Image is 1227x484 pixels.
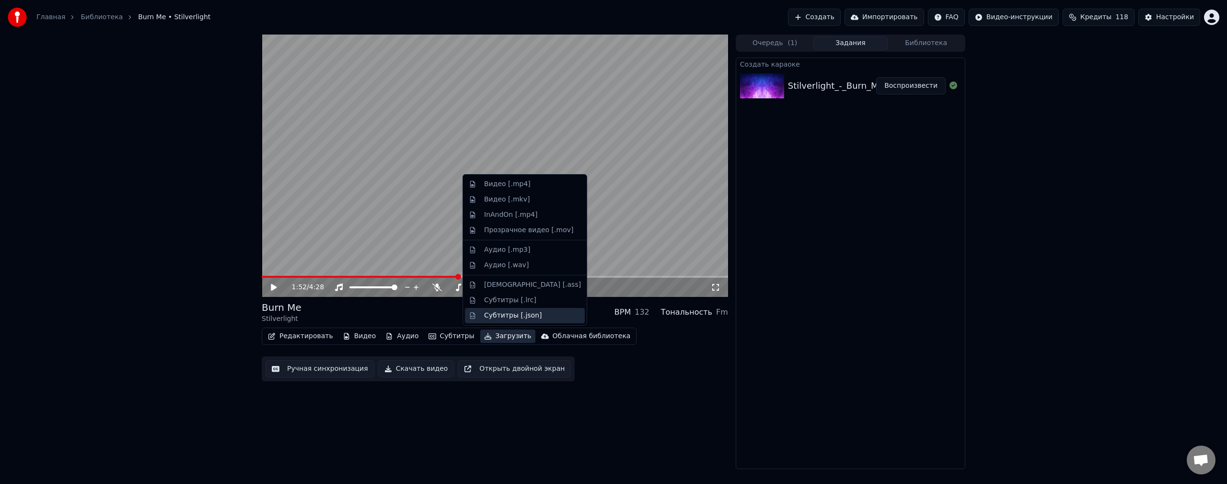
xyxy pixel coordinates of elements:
[484,260,529,270] div: Аудио [.wav]
[553,331,631,341] div: Облачная библиотека
[736,58,965,70] div: Создать караоке
[339,330,380,343] button: Видео
[787,38,797,48] span: ( 1 )
[888,36,964,50] button: Библиотека
[264,330,337,343] button: Редактировать
[484,280,581,290] div: [DEMOGRAPHIC_DATA] [.ass]
[425,330,478,343] button: Субтитры
[788,79,932,93] div: Stilverlight_-_Burn_Me_78397153
[309,283,324,292] span: 4:28
[484,295,536,305] div: Субтитры [.lrc]
[378,360,454,378] button: Скачать видео
[138,12,210,22] span: Burn Me • Stilverlight
[1063,9,1134,26] button: Кредиты118
[292,283,315,292] div: /
[262,301,301,314] div: Burn Me
[484,225,573,235] div: Прозрачное видео [.mov]
[1138,9,1200,26] button: Настройки
[716,307,728,318] div: Fm
[81,12,123,22] a: Библиотека
[484,195,530,204] div: Видео [.mkv]
[845,9,924,26] button: Импортировать
[480,330,535,343] button: Загрузить
[484,179,531,189] div: Видео [.mp4]
[484,245,530,255] div: Аудио [.mp3]
[1156,12,1194,22] div: Настройки
[614,307,631,318] div: BPM
[484,311,542,320] div: Субтитры [.json]
[876,77,946,94] button: Воспроизвести
[262,314,301,324] div: Stilverlight
[266,360,374,378] button: Ручная синхронизация
[969,9,1059,26] button: Видео-инструкции
[928,9,965,26] button: FAQ
[458,360,571,378] button: Открыть двойной экран
[292,283,307,292] span: 1:52
[36,12,210,22] nav: breadcrumb
[1187,446,1215,474] div: Открытый чат
[382,330,422,343] button: Аудио
[1080,12,1111,22] span: Кредиты
[737,36,813,50] button: Очередь
[484,210,538,220] div: InAndOn [.mp4]
[36,12,65,22] a: Главная
[1115,12,1128,22] span: 118
[813,36,889,50] button: Задания
[788,9,841,26] button: Создать
[635,307,649,318] div: 132
[661,307,712,318] div: Тональность
[8,8,27,27] img: youka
